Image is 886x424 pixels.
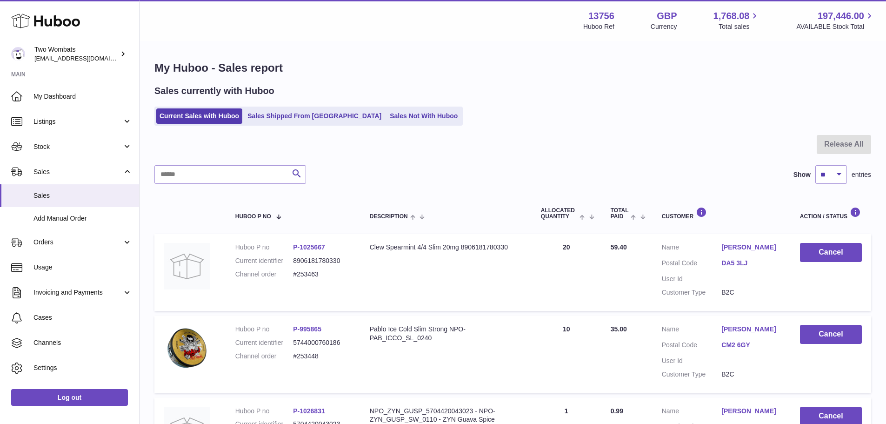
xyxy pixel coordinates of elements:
[33,168,122,176] span: Sales
[713,10,750,22] span: 1,768.08
[713,10,760,31] a: 1,768.08 Total sales
[721,288,781,297] dd: B2C
[33,92,132,101] span: My Dashboard
[293,270,351,279] dd: #253463
[386,108,461,124] a: Sales Not With Huboo
[611,208,629,220] span: Total paid
[662,288,722,297] dt: Customer Type
[33,288,122,297] span: Invoicing and Payments
[662,341,722,352] dt: Postal Code
[818,10,864,22] span: 197,446.00
[293,407,325,415] a: P-1026831
[662,243,722,254] dt: Name
[611,407,623,415] span: 0.99
[721,325,781,334] a: [PERSON_NAME]
[721,407,781,416] a: [PERSON_NAME]
[662,275,722,283] dt: User Id
[611,243,627,251] span: 59.40
[583,22,614,31] div: Huboo Ref
[657,10,677,22] strong: GBP
[721,259,781,268] a: DA5 3LJ
[611,325,627,333] span: 35.00
[800,207,862,220] div: Action / Status
[662,407,722,418] dt: Name
[852,170,871,179] span: entries
[293,352,351,361] dd: #253448
[662,370,722,379] dt: Customer Type
[793,170,811,179] label: Show
[721,243,781,252] a: [PERSON_NAME]
[588,10,614,22] strong: 13756
[33,191,132,200] span: Sales
[164,325,210,371] img: Pablo_Ice_Cold_Slim_Strong_Nicotine_Pouches-5744000760186.webp
[651,22,677,31] div: Currency
[532,234,601,311] td: 20
[164,243,210,289] img: no-photo.jpg
[541,208,578,220] span: ALLOCATED Quantity
[662,325,722,336] dt: Name
[662,207,781,220] div: Customer
[721,341,781,350] a: CM2 6GY
[235,270,293,279] dt: Channel order
[370,214,408,220] span: Description
[662,357,722,365] dt: User Id
[370,325,522,343] div: Pablo Ice Cold Slim Strong NPO-PAB_ICCO_SL_0240
[662,259,722,270] dt: Postal Code
[293,243,325,251] a: P-1025667
[293,256,351,265] dd: 8906181780330
[370,243,522,252] div: Clew Spearmint 4/4 Slim 20mg 8906181780330
[800,243,862,262] button: Cancel
[235,338,293,347] dt: Current identifier
[721,370,781,379] dd: B2C
[235,256,293,265] dt: Current identifier
[235,352,293,361] dt: Channel order
[293,325,321,333] a: P-995865
[34,45,118,63] div: Two Wombats
[156,108,242,124] a: Current Sales with Huboo
[796,22,875,31] span: AVAILABLE Stock Total
[33,238,122,247] span: Orders
[33,363,132,372] span: Settings
[11,47,25,61] img: internalAdmin-13756@internal.huboo.com
[235,214,271,220] span: Huboo P no
[11,389,128,406] a: Log out
[800,325,862,344] button: Cancel
[235,325,293,334] dt: Huboo P no
[33,313,132,322] span: Cases
[34,54,137,62] span: [EMAIL_ADDRESS][DOMAIN_NAME]
[293,338,351,347] dd: 5744000760186
[154,61,871,75] h1: My Huboo - Sales report
[235,243,293,252] dt: Huboo P no
[33,117,122,126] span: Listings
[235,407,293,416] dt: Huboo P no
[154,85,274,97] h2: Sales currently with Huboo
[33,338,132,347] span: Channels
[796,10,875,31] a: 197,446.00 AVAILABLE Stock Total
[244,108,385,124] a: Sales Shipped From [GEOGRAPHIC_DATA]
[33,142,122,151] span: Stock
[719,22,760,31] span: Total sales
[33,214,132,223] span: Add Manual Order
[33,263,132,272] span: Usage
[532,316,601,393] td: 10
